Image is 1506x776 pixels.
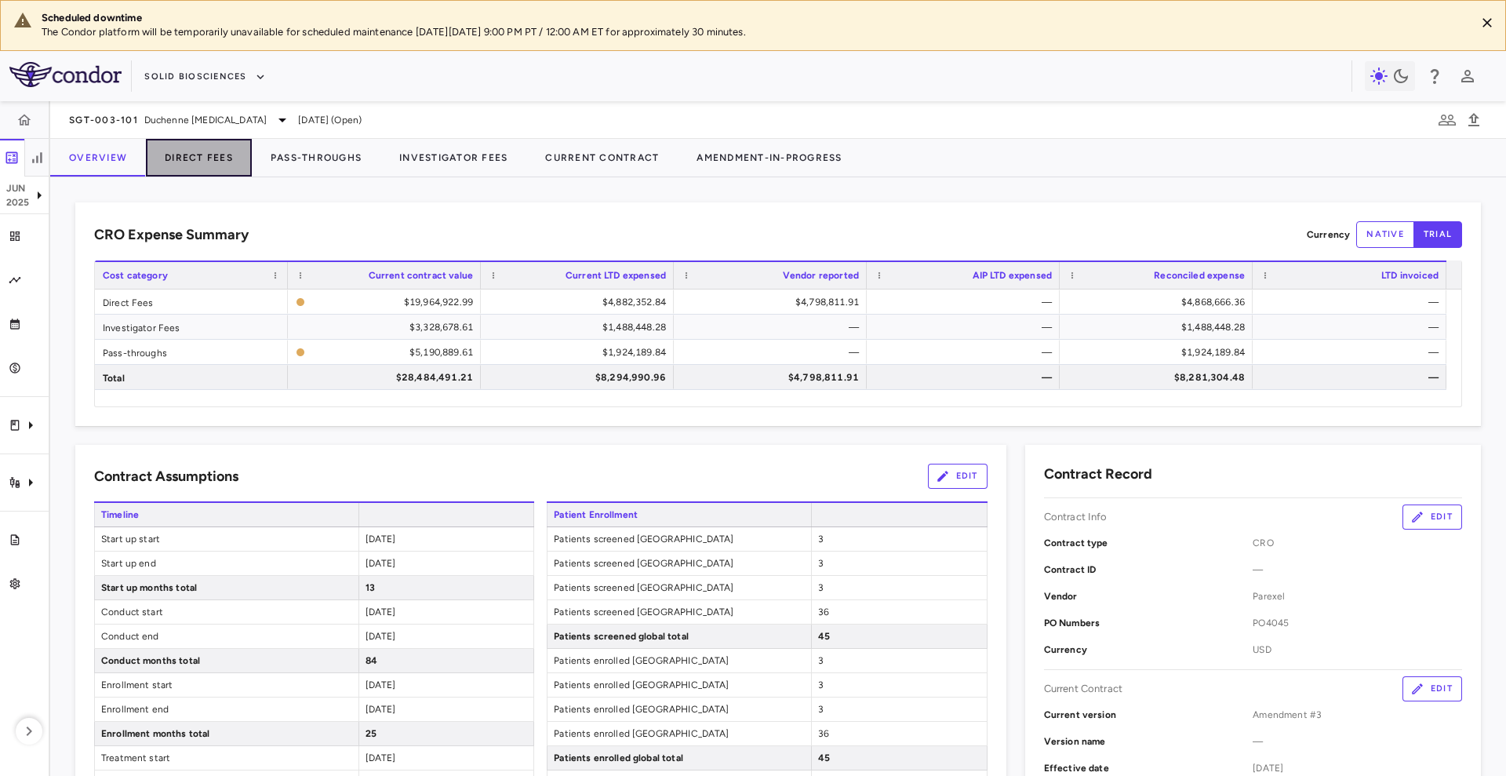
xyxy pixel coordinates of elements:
span: AIP LTD expensed [973,270,1052,281]
span: 3 [818,704,824,715]
span: 3 [818,679,824,690]
div: $28,484,491.21 [302,365,473,390]
span: Patients screened [GEOGRAPHIC_DATA] [547,576,811,599]
span: Patients enrolled [GEOGRAPHIC_DATA] [547,722,811,745]
h6: Contract Record [1044,464,1152,485]
div: — [881,290,1052,315]
div: Investigator Fees [95,315,288,339]
p: 2025 [6,195,30,209]
p: The Condor platform will be temporarily unavailable for scheduled maintenance [DATE][DATE] 9:00 P... [42,25,1463,39]
span: Patient Enrollment [547,503,811,526]
div: $4,868,666.36 [1074,290,1245,315]
p: Jun [6,181,30,195]
h6: CRO Expense Summary [94,224,249,246]
button: trial [1413,221,1462,248]
div: — [1267,340,1439,365]
button: Edit [928,464,988,489]
span: Timeline [94,503,358,526]
p: Current version [1044,708,1253,722]
div: $4,882,352.84 [495,290,666,315]
span: Patients screened global total [547,625,811,648]
span: Conduct start [95,600,358,624]
div: $1,924,189.84 [495,340,666,365]
div: Total [95,365,288,389]
span: Conduct end [95,625,358,648]
span: Patients enrolled [GEOGRAPHIC_DATA] [547,698,811,721]
span: 13 [366,582,375,593]
div: $4,798,811.91 [688,290,859,315]
span: The contract record and uploaded budget values do not match. Please review the contract record an... [296,290,473,313]
div: Direct Fees [95,290,288,314]
span: [DATE] [366,631,396,642]
div: $1,924,189.84 [1074,340,1245,365]
span: Conduct months total [95,649,358,672]
div: — [688,340,859,365]
span: Parexel [1253,589,1462,603]
button: Close [1475,11,1499,35]
span: 36 [818,728,829,739]
button: Current Contract [526,139,678,177]
h6: Contract Assumptions [94,466,238,487]
span: [DATE] [366,704,396,715]
span: Vendor reported [783,270,859,281]
span: 45 [818,631,830,642]
span: PO4045 [1253,616,1462,630]
span: Start up months total [95,576,358,599]
button: Pass-Throughs [252,139,380,177]
button: Amendment-In-Progress [678,139,860,177]
span: LTD invoiced [1381,270,1439,281]
p: Vendor [1044,589,1253,603]
p: Version name [1044,734,1253,749]
div: — [881,340,1052,365]
span: 3 [818,655,824,666]
p: Currency [1044,643,1253,657]
button: Investigator Fees [380,139,526,177]
div: — [881,315,1052,340]
span: 45 [818,752,830,763]
span: [DATE] [366,534,396,545]
span: Patients screened [GEOGRAPHIC_DATA] [547,600,811,624]
span: The contract record and uploaded budget values do not match. Please review the contract record an... [296,341,473,363]
p: Current Contract [1044,682,1122,696]
span: Start up start [95,527,358,551]
span: Patients screened [GEOGRAPHIC_DATA] [547,552,811,575]
span: Patients enrolled [GEOGRAPHIC_DATA] [547,649,811,672]
span: Duchenne [MEDICAL_DATA] [144,113,267,127]
span: Amendment #3 [1253,708,1462,722]
span: CRO [1253,536,1462,550]
span: [DATE] [366,558,396,569]
span: 3 [818,558,824,569]
p: Contract type [1044,536,1253,550]
div: Scheduled downtime [42,11,1463,25]
button: Overview [50,139,146,177]
div: — [1267,290,1439,315]
div: — [1267,365,1439,390]
span: Enrollment start [95,673,358,697]
span: 25 [366,728,376,739]
div: — [1267,315,1439,340]
p: PO Numbers [1044,616,1253,630]
span: 3 [818,534,824,545]
p: Currency [1307,228,1350,242]
span: Patients enrolled global total [547,746,811,770]
span: Patients enrolled [GEOGRAPHIC_DATA] [547,673,811,697]
span: Treatment start [95,746,358,770]
span: [DATE] [366,752,396,763]
div: $1,488,448.28 [1074,315,1245,340]
div: $5,190,889.61 [311,340,473,365]
span: Cost category [103,270,168,281]
button: native [1356,221,1414,248]
span: [DATE] [366,607,396,618]
span: — [1253,563,1462,577]
span: Current contract value [369,270,473,281]
span: Reconciled expense [1154,270,1245,281]
span: Enrollment end [95,698,358,721]
span: 3 [818,582,824,593]
span: 84 [366,655,377,666]
span: [DATE] [1253,761,1462,775]
span: Patients screened [GEOGRAPHIC_DATA] [547,527,811,551]
div: $8,281,304.48 [1074,365,1245,390]
button: Edit [1402,676,1462,701]
p: Effective date [1044,761,1253,775]
div: Pass-throughs [95,340,288,364]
